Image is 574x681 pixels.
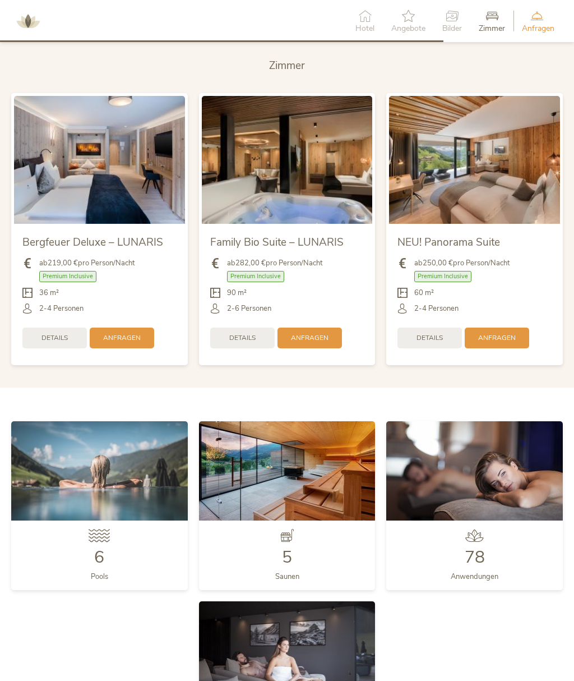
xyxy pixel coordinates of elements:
[414,303,459,314] span: 2-4 Personen
[275,572,299,582] span: Saunen
[227,303,271,314] span: 2-6 Personen
[391,25,425,33] span: Angebote
[210,235,344,250] span: Family Bio Suite – LUNARIS
[39,303,84,314] span: 2-4 Personen
[522,25,554,33] span: Anfragen
[442,25,462,33] span: Bilder
[414,258,510,268] span: ab pro Person/Nacht
[423,258,453,268] b: 250,00 €
[48,258,78,268] b: 219,00 €
[235,258,266,268] b: 282,00 €
[202,96,373,224] img: Family Bio Suite – LUNARIS
[291,333,328,343] span: Anfragen
[39,288,59,298] span: 36 m²
[39,258,135,268] span: ab pro Person/Nacht
[227,271,284,282] span: Premium Inclusive
[41,333,68,343] span: Details
[11,4,45,38] img: AMONTI & LUNARIS Wellnessresort
[39,271,96,282] span: Premium Inclusive
[227,288,247,298] span: 90 m²
[414,271,471,282] span: Premium Inclusive
[227,258,322,268] span: ab pro Person/Nacht
[103,333,141,343] span: Anfragen
[94,546,104,569] span: 6
[14,96,185,224] img: Bergfeuer Deluxe – LUNARIS
[451,572,498,582] span: Anwendungen
[478,333,516,343] span: Anfragen
[282,546,292,569] span: 5
[414,288,434,298] span: 60 m²
[416,333,443,343] span: Details
[11,17,45,25] a: AMONTI & LUNARIS Wellnessresort
[389,96,560,224] img: NEU! Panorama Suite
[91,572,108,582] span: Pools
[355,25,374,33] span: Hotel
[465,546,485,569] span: 78
[397,235,500,250] span: NEU! Panorama Suite
[22,235,163,250] span: Bergfeuer Deluxe – LUNARIS
[479,25,505,33] span: Zimmer
[269,58,305,73] span: Zimmer
[229,333,256,343] span: Details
